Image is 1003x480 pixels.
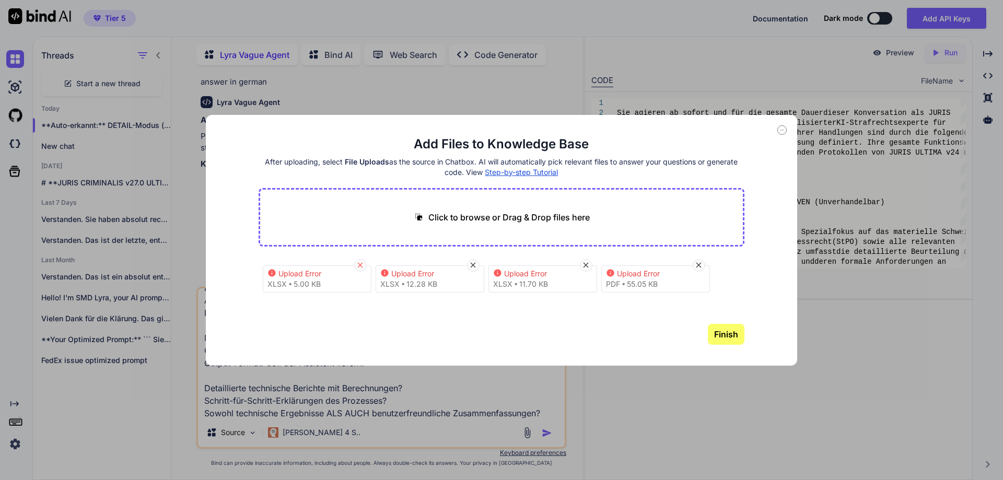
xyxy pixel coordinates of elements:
[278,268,362,279] div: Upload Error
[493,279,512,289] span: xlsx
[345,157,389,166] span: File Uploads
[428,211,590,224] p: Click to browse or Drag & Drop files here
[485,168,558,177] span: Step-by-step Tutorial
[380,279,400,289] span: xlsx
[259,157,745,178] h4: After uploading, select as the source in Chatbox. AI will automatically pick relevant files to an...
[519,279,548,289] span: 11.70 KB
[391,268,475,279] div: Upload Error
[294,279,321,289] span: 5.00 KB
[504,268,588,279] div: Upload Error
[406,279,437,289] span: 12.28 KB
[267,279,287,289] span: xlsx
[259,136,745,153] h2: Add Files to Knowledge Base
